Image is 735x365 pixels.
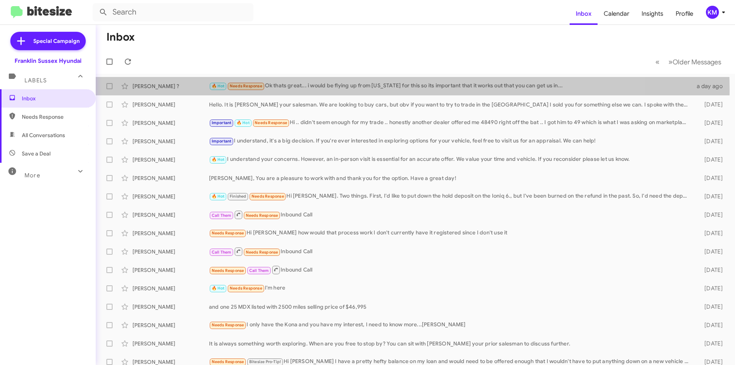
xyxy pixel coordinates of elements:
div: [PERSON_NAME] [132,193,209,200]
div: [PERSON_NAME] [132,137,209,145]
div: Hi [PERSON_NAME] how would that process work I don't currently have it registered since I don't u... [209,229,692,237]
a: Inbox [570,3,598,25]
span: Important [212,139,232,144]
span: All Conversations [22,131,65,139]
span: Older Messages [673,58,721,66]
div: KM [706,6,719,19]
span: Needs Response [230,286,262,291]
div: [DATE] [692,101,729,108]
div: [DATE] [692,174,729,182]
span: Needs Response [212,268,244,273]
div: Inbound Call [209,247,692,256]
div: [DATE] [692,211,729,219]
div: Franklin Sussex Hyundai [15,57,82,65]
span: Bitesize Pro-Tip! [249,359,281,364]
span: Needs Response [212,322,244,327]
div: [DATE] [692,340,729,347]
div: [PERSON_NAME] [132,156,209,164]
div: [DATE] [692,119,729,127]
div: [DATE] [692,303,729,311]
div: [PERSON_NAME] [132,303,209,311]
input: Search [93,3,253,21]
div: [PERSON_NAME] [132,101,209,108]
div: [PERSON_NAME] [132,321,209,329]
div: [DATE] [692,137,729,145]
div: Inbound Call [209,265,692,275]
button: KM [699,6,727,19]
span: Labels [24,77,47,84]
span: Important [212,120,232,125]
div: [PERSON_NAME] [132,174,209,182]
div: Hi [PERSON_NAME]. Two things. First, I'd like to put down the hold deposit on the Ioniq 6., but I... [209,192,692,201]
div: I understand, it's a big decision. If you're ever interested in exploring options for your vehicl... [209,137,692,146]
span: Inbox [22,95,87,102]
div: Hello. It is [PERSON_NAME] your salesman. We are looking to buy cars, but obv if you want to try ... [209,101,692,108]
a: Insights [635,3,670,25]
div: [PERSON_NAME] [132,340,209,347]
button: Previous [651,54,664,70]
div: [PERSON_NAME], You are a pleasure to work with and thank you for the option. Have a great day! [209,174,692,182]
div: [DATE] [692,321,729,329]
a: Calendar [598,3,635,25]
div: Inbound Call [209,210,692,219]
span: » [668,57,673,67]
div: and one 25 MDX listed with 2500 miles selling price of $46,995 [209,303,692,311]
a: Profile [670,3,699,25]
span: « [655,57,660,67]
div: [DATE] [692,285,729,292]
span: 🔥 Hot [212,157,225,162]
div: [DATE] [692,266,729,274]
span: Needs Response [246,250,278,255]
div: a day ago [692,82,729,90]
div: I only have the Kona and you have my interest, I need to know more...[PERSON_NAME] [209,321,692,329]
span: Needs Response [212,359,244,364]
span: More [24,172,40,179]
span: Needs Response [255,120,287,125]
a: Special Campaign [10,32,86,50]
div: I'm here [209,284,692,293]
span: 🔥 Hot [237,120,250,125]
div: [PERSON_NAME] [132,248,209,255]
span: 🔥 Hot [212,194,225,199]
div: [PERSON_NAME] [132,119,209,127]
span: Special Campaign [33,37,80,45]
div: [DATE] [692,156,729,164]
div: [PERSON_NAME] [132,285,209,292]
div: Hi .. didn't seem enough for my trade .. honestly another dealer offered me 48490 right off the b... [209,118,692,127]
nav: Page navigation example [651,54,726,70]
div: It is always something worth exploring. When are you free to stop by? You can sit with [PERSON_NA... [209,340,692,347]
span: Finished [230,194,247,199]
div: [DATE] [692,248,729,255]
span: Call Them [249,268,269,273]
span: Call Them [212,213,232,218]
div: [DATE] [692,193,729,200]
div: [PERSON_NAME] [132,229,209,237]
span: Needs Response [230,83,262,88]
span: Call Them [212,250,232,255]
span: Needs Response [252,194,284,199]
h1: Inbox [106,31,135,43]
span: Needs Response [22,113,87,121]
span: Needs Response [246,213,278,218]
div: [DATE] [692,229,729,237]
span: 🔥 Hot [212,83,225,88]
span: Save a Deal [22,150,51,157]
div: Ok thats great... i would be flying up from [US_STATE] for this so its important that it works ou... [209,82,692,90]
span: Needs Response [212,231,244,236]
div: [PERSON_NAME] [132,211,209,219]
div: [PERSON_NAME] [132,266,209,274]
button: Next [664,54,726,70]
span: 🔥 Hot [212,286,225,291]
div: I understand your concerns. However, an in-person visit is essential for an accurate offer. We va... [209,155,692,164]
div: [PERSON_NAME] ? [132,82,209,90]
